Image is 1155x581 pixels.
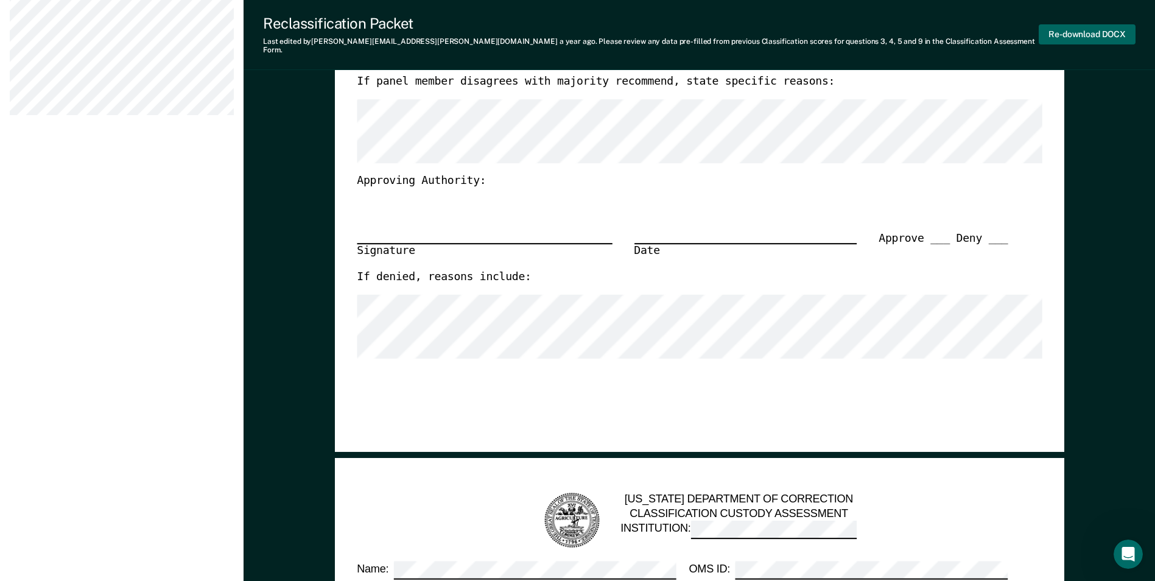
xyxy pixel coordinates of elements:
span: a year ago [560,37,595,46]
label: INSTITUTION: [620,521,857,539]
iframe: Intercom live chat [1114,540,1143,569]
div: Approve ___ Deny ___ [879,232,1008,270]
button: Re-download DOCX [1039,24,1136,44]
div: Approving Authority: [357,174,1008,188]
div: Reclassification Packet [263,15,1039,32]
div: Last edited by [PERSON_NAME][EMAIL_ADDRESS][PERSON_NAME][DOMAIN_NAME] . Please review any data pr... [263,37,1039,55]
label: OMS ID: [689,561,1008,579]
input: Name: [394,561,676,579]
label: If denied, reasons include: [357,270,531,284]
label: If panel member disagrees with majority recommend, state specific reasons: [357,75,835,90]
div: Date [634,244,857,259]
input: INSTITUTION: [690,521,857,539]
input: OMS ID: [735,561,1008,579]
div: Signature [357,244,612,259]
label: Name: [357,561,676,579]
img: TN Seal [542,491,601,550]
div: [US_STATE] DEPARTMENT OF CORRECTION CLASSIFICATION CUSTODY ASSESSMENT [620,492,857,549]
